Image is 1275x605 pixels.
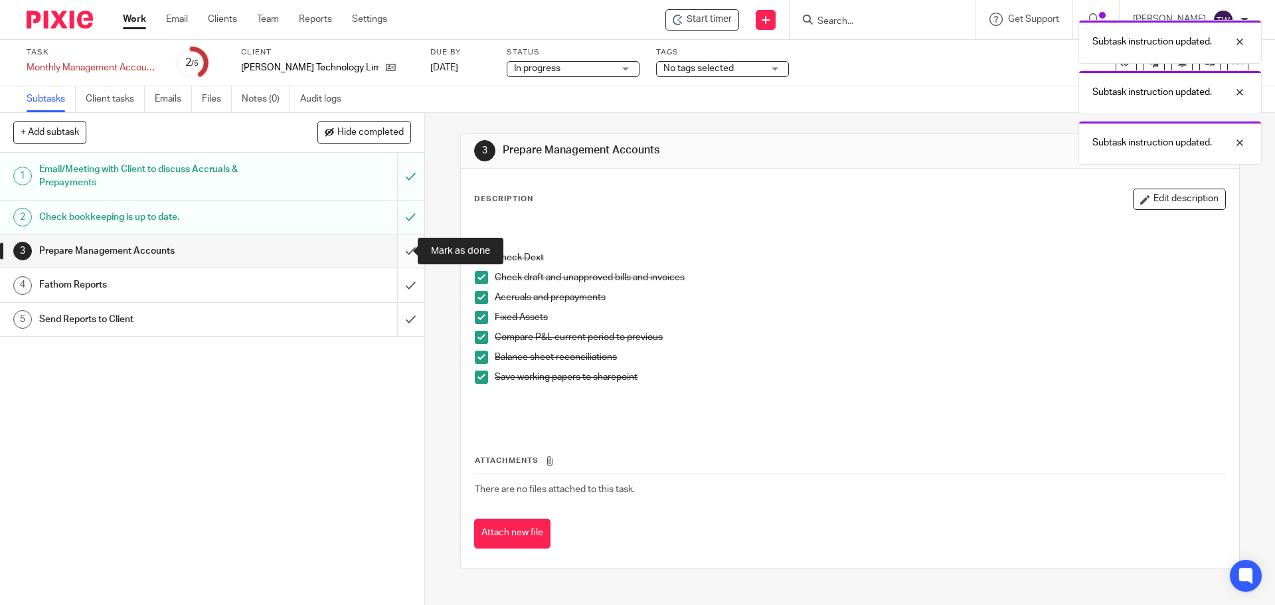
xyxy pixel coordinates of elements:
[514,64,560,73] span: In progress
[13,208,32,226] div: 2
[337,128,404,138] span: Hide completed
[1092,136,1212,149] p: Subtask instruction updated.
[495,291,1225,304] p: Accruals and prepayments
[13,242,32,260] div: 3
[242,86,290,112] a: Notes (0)
[13,121,86,143] button: + Add subtask
[1092,86,1212,99] p: Subtask instruction updated.
[352,13,387,26] a: Settings
[39,241,269,261] h1: Prepare Management Accounts
[27,47,159,58] label: Task
[430,63,458,72] span: [DATE]
[299,13,332,26] a: Reports
[241,47,414,58] label: Client
[155,86,192,112] a: Emails
[39,275,269,295] h1: Fathom Reports
[257,13,279,26] a: Team
[1213,9,1234,31] img: svg%3E
[202,86,232,112] a: Files
[13,276,32,295] div: 4
[1133,189,1226,210] button: Edit description
[474,194,533,205] p: Description
[503,143,879,157] h1: Prepare Management Accounts
[507,47,639,58] label: Status
[475,485,635,494] span: There are no files attached to this task.
[27,11,93,29] img: Pixie
[39,309,269,329] h1: Send Reports to Client
[495,371,1225,384] p: Save working papers to sharepoint
[39,159,269,193] h1: Email/Meeting with Client to discuss Accruals & Prepayments
[317,121,411,143] button: Hide completed
[665,9,739,31] div: Foster Technology Limited - Monthly Management Accounts - Master
[166,13,188,26] a: Email
[495,311,1225,324] p: Fixed Assets
[27,61,159,74] div: Monthly Management Accounts - Master
[185,55,199,70] div: 2
[13,310,32,329] div: 5
[13,167,32,185] div: 1
[241,61,379,74] p: [PERSON_NAME] Technology Limited
[300,86,351,112] a: Audit logs
[27,86,76,112] a: Subtasks
[1092,35,1212,48] p: Subtask instruction updated.
[208,13,237,26] a: Clients
[495,331,1225,344] p: Compare P&L current period to previous
[475,457,539,464] span: Attachments
[39,207,269,227] h1: Check bookkeeping is up to date.
[86,86,145,112] a: Client tasks
[495,251,1225,264] p: Check Dext
[123,13,146,26] a: Work
[191,60,199,67] small: /5
[474,140,495,161] div: 3
[495,351,1225,364] p: Balance sheet reconciliations
[474,519,551,549] button: Attach new file
[430,47,490,58] label: Due by
[495,271,1225,284] p: Check draft and unapproved bills and invoices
